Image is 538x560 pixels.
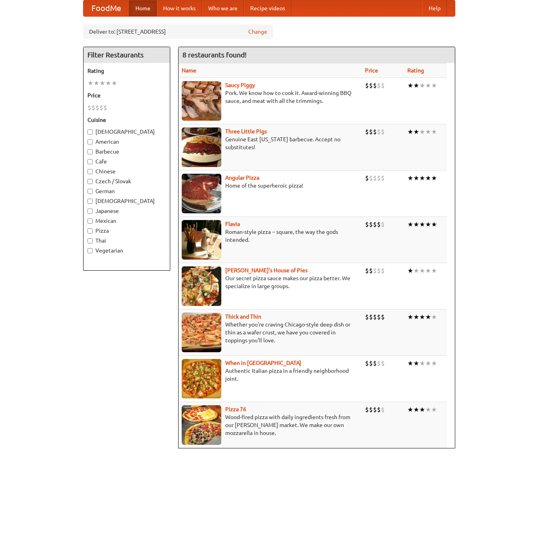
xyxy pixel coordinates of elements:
[413,174,419,182] li: ★
[182,359,221,399] img: wheninrome.jpg
[182,89,359,105] p: Pork. We know how to cook it. Award-winning BBQ sauce, and meat with all the trimmings.
[373,220,377,229] li: $
[248,28,267,36] a: Change
[103,103,107,112] li: $
[244,0,291,16] a: Recipe videos
[202,0,244,16] a: Who we are
[419,220,425,229] li: ★
[425,266,431,275] li: ★
[182,367,359,383] p: Authentic Italian pizza in a friendly neighborhood joint.
[84,47,170,63] h4: Filter Restaurants
[182,67,196,74] a: Name
[413,359,419,368] li: ★
[365,220,369,229] li: $
[381,359,385,368] li: $
[413,266,419,275] li: ★
[422,0,447,16] a: Help
[425,405,431,414] li: ★
[182,135,359,151] p: Genuine East [US_STATE] barbecue. Accept no substitutes!
[87,91,166,99] h5: Price
[87,179,93,184] input: Czech / Slovak
[373,127,377,136] li: $
[381,405,385,414] li: $
[407,67,424,74] a: Rating
[419,405,425,414] li: ★
[377,174,381,182] li: $
[373,266,377,275] li: $
[87,158,166,165] label: Cafe
[413,313,419,321] li: ★
[369,220,373,229] li: $
[182,81,221,121] img: saucy.jpg
[87,116,166,124] h5: Cuisine
[93,79,99,87] li: ★
[99,79,105,87] li: ★
[87,237,166,245] label: Thai
[407,313,413,321] li: ★
[419,127,425,136] li: ★
[182,321,359,344] p: Whether you're craving Chicago-style deep dish or thin as a wafer crust, we have you covered in t...
[87,209,93,214] input: Japanese
[425,81,431,90] li: ★
[365,359,369,368] li: $
[407,127,413,136] li: ★
[87,199,93,204] input: [DEMOGRAPHIC_DATA]
[365,81,369,90] li: $
[87,228,93,233] input: Pizza
[87,197,166,205] label: [DEMOGRAPHIC_DATA]
[225,175,259,181] a: Angular Pizza
[83,25,273,39] div: Deliver to: [STREET_ADDRESS]
[431,174,437,182] li: ★
[413,220,419,229] li: ★
[183,51,247,59] ng-pluralize: 8 restaurants found!
[87,247,166,254] label: Vegetarian
[182,405,221,445] img: pizza76.jpg
[419,266,425,275] li: ★
[431,405,437,414] li: ★
[425,174,431,182] li: ★
[377,127,381,136] li: $
[373,174,377,182] li: $
[407,359,413,368] li: ★
[182,220,221,260] img: flavia.jpg
[182,274,359,290] p: Our secret pizza sauce makes our pizza better. We specialize in large groups.
[87,128,166,136] label: [DEMOGRAPHIC_DATA]
[87,217,166,225] label: Mexican
[365,405,369,414] li: $
[365,313,369,321] li: $
[87,138,166,146] label: American
[225,267,308,273] a: [PERSON_NAME]'s House of Pies
[365,266,369,275] li: $
[87,207,166,215] label: Japanese
[87,167,166,175] label: Chinese
[377,81,381,90] li: $
[225,313,261,320] a: Thick and Thin
[87,169,93,174] input: Chinese
[91,103,95,112] li: $
[87,187,166,195] label: German
[87,129,93,135] input: [DEMOGRAPHIC_DATA]
[425,127,431,136] li: ★
[377,313,381,321] li: $
[413,127,419,136] li: ★
[419,81,425,90] li: ★
[182,127,221,167] img: littlepigs.jpg
[419,174,425,182] li: ★
[369,266,373,275] li: $
[369,81,373,90] li: $
[369,174,373,182] li: $
[369,313,373,321] li: $
[381,220,385,229] li: $
[87,189,93,194] input: German
[365,174,369,182] li: $
[381,127,385,136] li: $
[87,238,93,243] input: Thai
[225,406,246,412] a: Pizza 76
[377,405,381,414] li: $
[105,79,111,87] li: ★
[407,174,413,182] li: ★
[87,148,166,156] label: Barbecue
[129,0,157,16] a: Home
